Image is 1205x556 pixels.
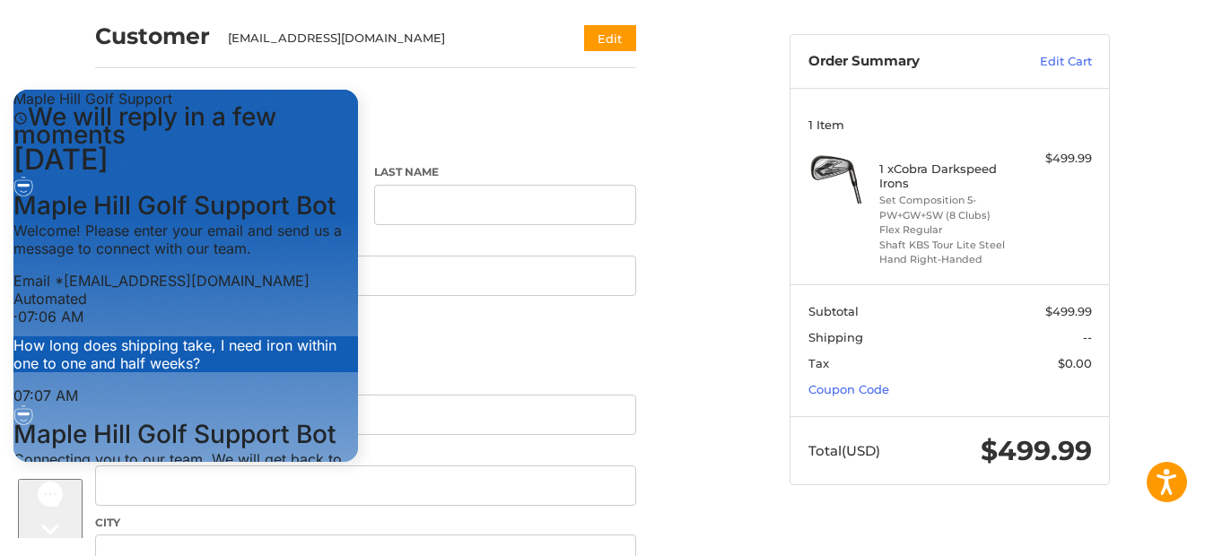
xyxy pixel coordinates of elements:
span: -- [1083,330,1092,344]
span: $0.00 [1058,356,1092,370]
div: 07:07 AM [13,306,358,324]
li: Hand Right-Handed [879,252,1017,267]
div: Live chat window header [13,9,358,70]
li: Flex Regular [879,222,1017,238]
p: How long does shipping take, I need iron within one to one and half weeks? [13,256,358,291]
h2: [DATE] [13,70,358,88]
li: Shaft KBS Tour Lite Steel [879,238,1017,253]
span: $499.99 [981,434,1092,467]
h3: Maple Hill Golf Support Bot [13,344,358,362]
div: Automated [13,209,358,245]
span: $499.99 [1045,304,1092,318]
span: Maple Hill Golf Support [13,9,172,27]
div: $499.99 [1021,150,1092,168]
span: Total (USD) [808,442,880,459]
span: [EMAIL_ADDRESS][DOMAIN_NAME] [64,191,310,209]
span: We will reply in a few moments [13,21,276,69]
span: Tax [808,356,829,370]
span: Subtotal [808,304,859,318]
li: Set Composition 5-PW+GW+SW (8 Clubs) [879,193,1017,222]
p: Welcome! Please enter your email and send us a message to connect with our team. [13,141,358,177]
h4: 1 x Cobra Darkspeed Irons [879,161,1017,191]
iframe: Gorgias live chat messenger [18,479,83,538]
span: Shipping [808,330,863,344]
p: Connecting you to our team. We will get back to you in about 8 minutes. [13,369,358,405]
span: Email [13,191,64,209]
div: · 07:06 AM [13,227,358,245]
h3: Maple Hill Golf Support Bot [13,116,358,134]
